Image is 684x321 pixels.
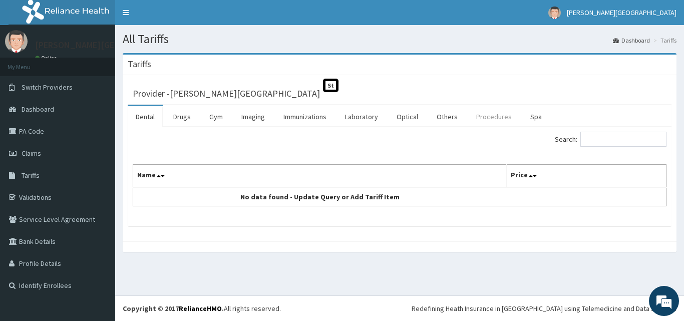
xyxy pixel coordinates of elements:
span: Tariffs [22,171,40,180]
a: RelianceHMO [179,304,222,313]
img: User Image [5,30,28,53]
a: Drugs [165,106,199,127]
footer: All rights reserved. [115,295,684,321]
span: [PERSON_NAME][GEOGRAPHIC_DATA] [567,8,676,17]
p: [PERSON_NAME][GEOGRAPHIC_DATA] [35,41,183,50]
a: Imaging [233,106,273,127]
a: Spa [522,106,550,127]
th: Price [506,165,666,188]
span: St [323,79,338,92]
a: Others [429,106,466,127]
span: Switch Providers [22,83,73,92]
td: No data found - Update Query or Add Tariff Item [133,187,507,206]
h3: Provider - [PERSON_NAME][GEOGRAPHIC_DATA] [133,89,320,98]
a: Gym [201,106,231,127]
a: Dashboard [613,36,650,45]
a: Dental [128,106,163,127]
a: Optical [389,106,426,127]
span: Dashboard [22,105,54,114]
img: User Image [548,7,561,19]
a: Procedures [468,106,520,127]
input: Search: [580,132,666,147]
h3: Tariffs [128,60,151,69]
a: Immunizations [275,106,334,127]
span: Claims [22,149,41,158]
th: Name [133,165,507,188]
li: Tariffs [651,36,676,45]
a: Laboratory [337,106,386,127]
div: Redefining Heath Insurance in [GEOGRAPHIC_DATA] using Telemedicine and Data Science! [412,303,676,313]
a: Online [35,55,59,62]
label: Search: [555,132,666,147]
strong: Copyright © 2017 . [123,304,224,313]
h1: All Tariffs [123,33,676,46]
